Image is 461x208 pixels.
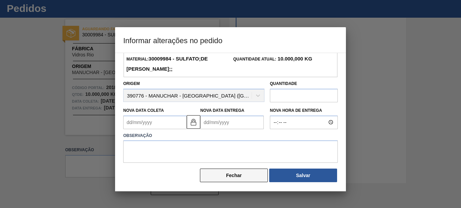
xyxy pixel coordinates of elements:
label: Quantidade [270,81,297,86]
strong: 10.000,000 KG [276,56,312,62]
label: Nova Data Entrega [200,108,244,113]
button: Fechar [200,169,268,182]
span: Quantidade Atual: [233,57,312,62]
label: Nova Data Coleta [123,108,164,113]
input: dd/mm/yyyy [123,116,187,129]
label: Origem [123,81,140,86]
h3: Informar alterações no pedido [115,27,346,53]
strong: 30009984 - SULFATO;DE [PERSON_NAME];; [126,56,208,72]
label: Observação [123,131,338,141]
button: locked [187,115,200,129]
input: dd/mm/yyyy [200,116,264,129]
img: locked [189,118,198,126]
span: Material: [126,57,208,72]
button: Salvar [269,169,337,182]
label: Nova Hora de Entrega [270,106,338,116]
